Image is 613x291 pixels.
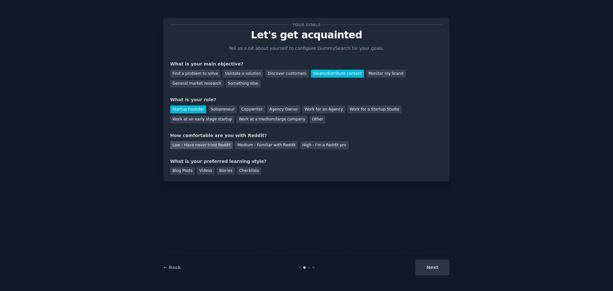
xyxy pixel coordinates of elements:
[235,141,298,149] div: Medium - Familiar with Reddit
[366,70,405,78] div: Monitor my brand
[170,70,220,78] div: Find a problem to solve
[310,116,325,124] div: Other
[237,116,307,124] div: Work at a medium/large company
[197,167,215,175] div: Videos
[170,167,195,175] div: Blog Posts
[170,80,223,88] div: General market research
[208,105,237,113] div: Solopreneur
[300,141,349,149] div: High - I'm a Reddit pro
[239,105,265,113] div: Copywriter
[267,105,300,113] div: Agency Owner
[347,105,401,113] div: Work for a Startup Studio
[170,105,206,113] div: Startup Founder
[311,70,364,78] div: Ideate/distribute content
[170,141,233,149] div: Low - Have never tried Reddit
[217,167,235,175] div: Stories
[170,116,234,124] div: Work at an early stage startup
[265,70,308,78] div: Discover customers
[170,96,443,103] div: What is your role?
[170,132,443,139] div: How comfortable are you with Reddit?
[223,70,263,78] div: Validate a solution
[170,61,443,67] div: What is your main objective?
[237,167,261,175] div: Checklists
[170,29,443,41] p: Let's get acquainted
[302,105,345,113] div: Work for an Agency
[170,158,443,165] div: What is your preferred learning style?
[291,21,322,28] span: Your goals
[226,45,387,52] p: Tell us a bit about yourself to configure GummySearch for your goals.
[163,265,181,270] a: ← Back
[226,80,261,88] div: Something else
